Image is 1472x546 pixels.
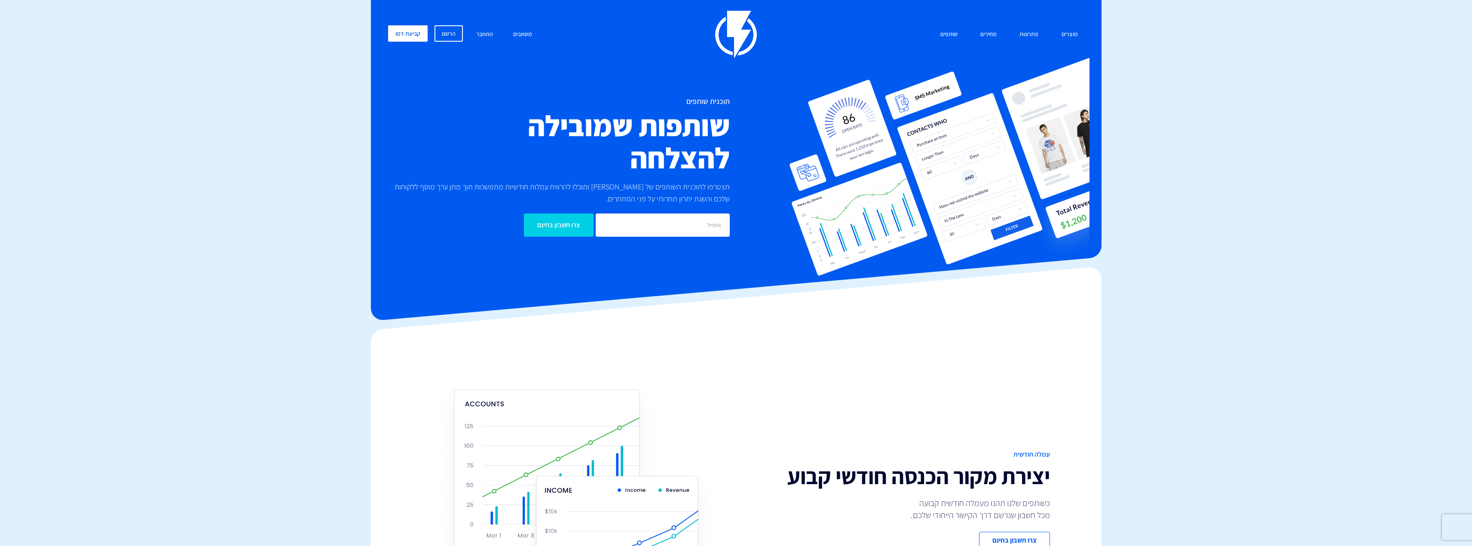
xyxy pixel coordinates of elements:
h2: שותפות שמובילה להצלחה [395,110,730,174]
input: צרו חשבון בחינם [524,214,594,237]
p: כשותפים שלנו תהנו מעמלה חודשית קבועה מכל חשבון שנרשם דרך הקישור הייחודי שלכם. [792,497,1050,521]
a: מוצרים [1055,25,1084,44]
a: קביעת דמו [388,25,428,42]
p: תצטרפו לתוכנית השותפים של [PERSON_NAME] ותוכלו להרוויח עמלות חודשיות מתמשכות תוך מתן ערך מוסף ללק... [395,181,730,205]
h2: יצירת מקור הכנסה חודשי קבוע [743,464,1050,488]
a: התחבר [470,25,499,44]
a: מחירים [974,25,1003,44]
a: פתרונות [1013,25,1045,44]
a: משאבים [507,25,539,44]
a: שותפים [934,25,964,44]
input: אימייל [596,214,730,237]
a: הרשם [435,25,463,42]
span: עמלה חודשית [743,450,1050,460]
h1: תוכנית שותפים [395,97,730,106]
